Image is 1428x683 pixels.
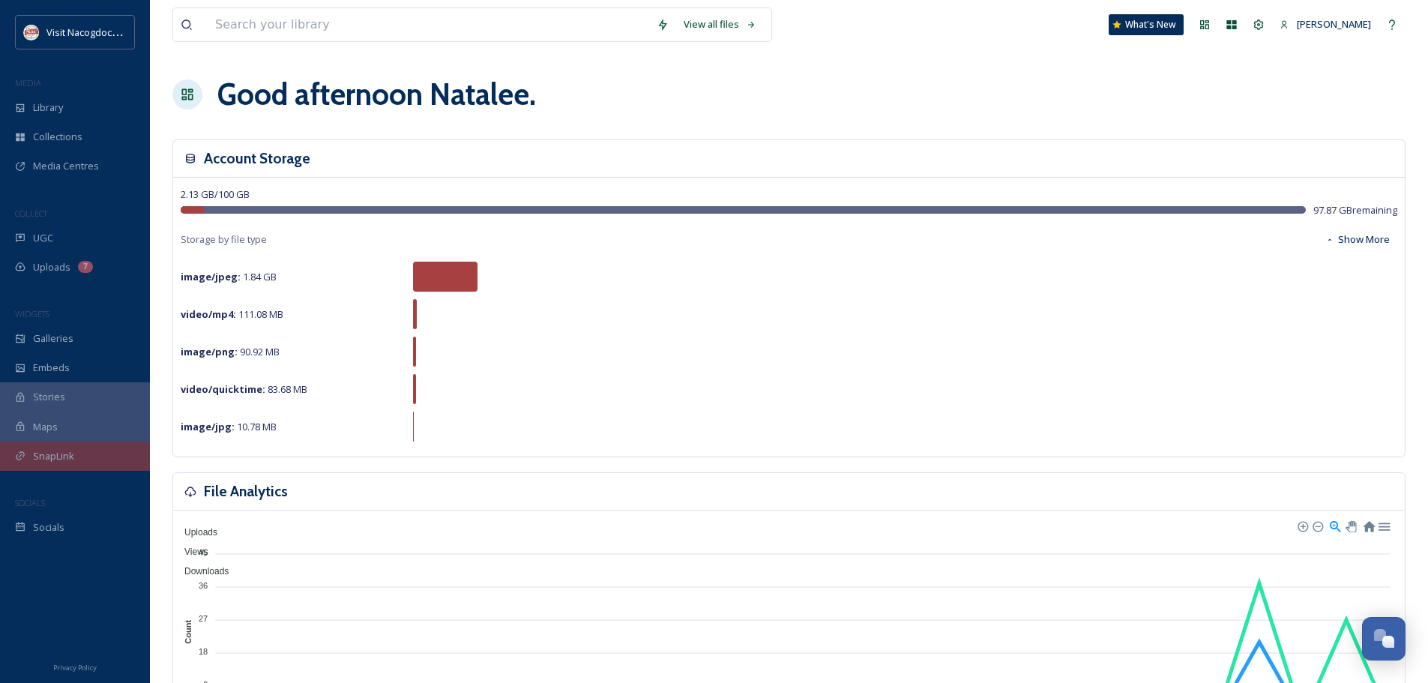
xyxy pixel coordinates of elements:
span: Visit Nacogdoches [46,25,129,39]
span: Galleries [33,331,73,346]
span: WIDGETS [15,308,49,319]
button: Show More [1318,225,1397,254]
strong: image/png : [181,345,238,358]
a: [PERSON_NAME] [1272,10,1379,39]
span: SOCIALS [15,497,45,508]
tspan: 45 [199,547,208,556]
span: Embeds [33,361,70,375]
span: Storage by file type [181,232,267,247]
h1: Good afternoon Natalee . [217,72,536,117]
strong: video/quicktime : [181,382,265,396]
strong: image/jpeg : [181,270,241,283]
strong: video/mp4 : [181,307,236,321]
h3: Account Storage [204,148,310,169]
span: 83.68 MB [181,382,307,396]
span: Collections [33,130,82,144]
div: Zoom In [1297,520,1307,531]
button: Open Chat [1362,617,1406,661]
span: 10.78 MB [181,420,277,433]
a: What's New [1109,14,1184,35]
text: Count [184,620,193,644]
span: COLLECT [15,208,47,219]
tspan: 27 [199,614,208,623]
tspan: 36 [199,581,208,590]
input: Search your library [208,8,649,41]
span: Library [33,100,63,115]
a: Privacy Policy [53,658,97,676]
span: Downloads [173,566,229,577]
span: 2.13 GB / 100 GB [181,187,250,201]
span: Uploads [173,527,217,538]
span: Uploads [33,260,70,274]
div: 7 [78,261,93,273]
span: 111.08 MB [181,307,283,321]
span: Privacy Policy [53,663,97,673]
div: Zoom Out [1312,520,1322,531]
span: 97.87 GB remaining [1313,203,1397,217]
span: Stories [33,390,65,404]
div: Reset Zoom [1362,519,1375,532]
span: 90.92 MB [181,345,280,358]
h3: File Analytics [204,481,288,502]
div: Selection Zoom [1328,519,1341,532]
span: Views [173,547,208,557]
strong: image/jpg : [181,420,235,433]
span: Socials [33,520,64,535]
span: MEDIA [15,77,41,88]
a: View all files [676,10,764,39]
div: Menu [1377,519,1390,532]
div: Panning [1346,521,1355,530]
span: 1.84 GB [181,270,277,283]
span: Maps [33,420,58,434]
span: [PERSON_NAME] [1297,17,1371,31]
span: UGC [33,231,53,245]
img: images%20%281%29.jpeg [24,25,39,40]
span: SnapLink [33,449,74,463]
tspan: 18 [199,647,208,656]
span: Media Centres [33,159,99,173]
